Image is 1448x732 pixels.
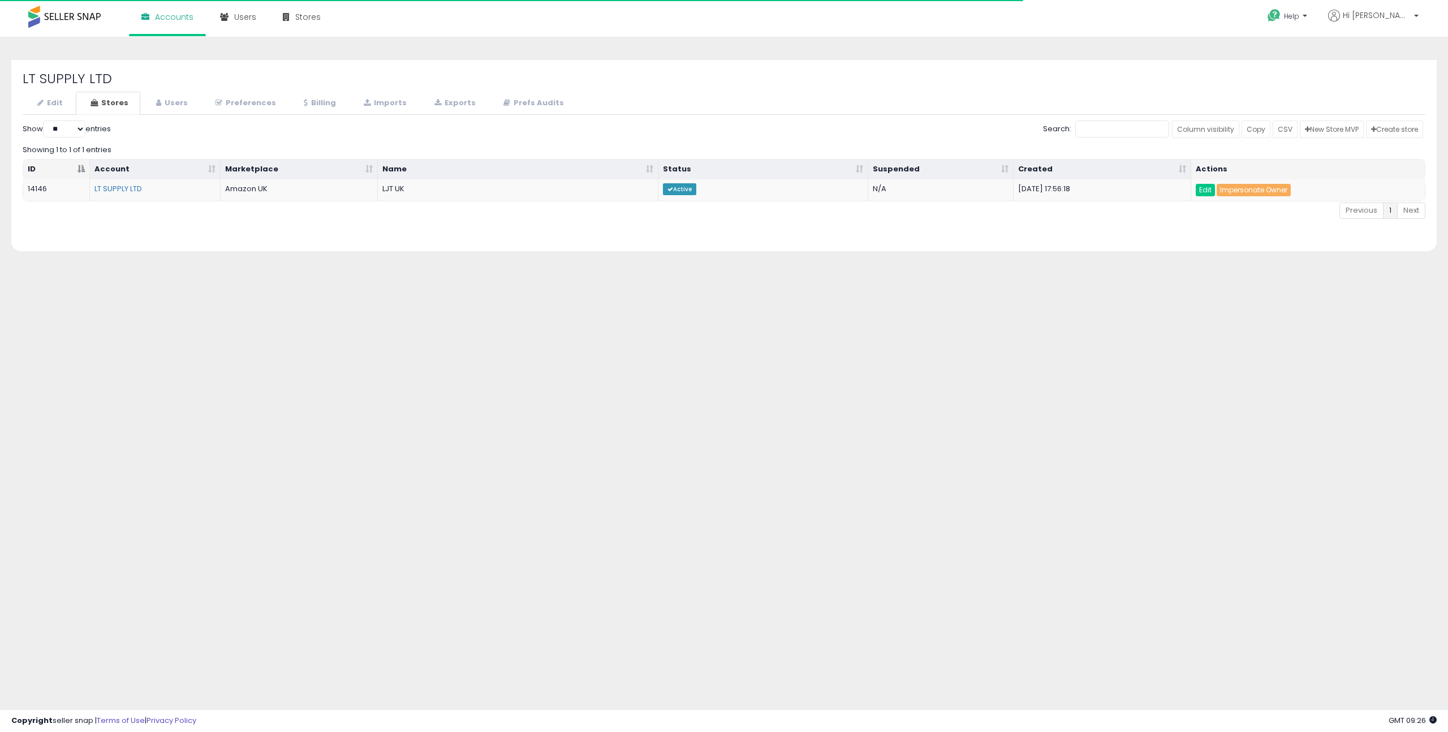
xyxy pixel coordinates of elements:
a: Imports [349,92,419,115]
a: Edit [1196,184,1215,196]
a: Prefs Audits [489,92,576,115]
span: Create store [1371,124,1418,134]
a: Previous [1339,203,1384,219]
a: Users [141,92,200,115]
a: Next [1397,203,1425,219]
label: Search: [1043,120,1169,137]
span: Users [234,11,256,23]
th: ID: activate to sort column descending [23,160,90,180]
span: CSV [1278,124,1292,134]
a: Edit [23,92,75,115]
a: 1 [1383,203,1398,219]
a: Stores [76,92,140,115]
span: Copy [1247,124,1265,134]
a: Impersonate Owner [1217,184,1291,196]
span: Help [1284,11,1299,21]
h2: LT SUPPLY LTD [23,71,1425,86]
span: New Store MVP [1305,124,1359,134]
td: Amazon UK [221,179,378,201]
span: Stores [295,11,321,23]
span: Active [663,183,696,195]
i: Get Help [1267,8,1281,23]
th: Account: activate to sort column ascending [90,160,221,180]
select: Showentries [43,120,85,137]
a: CSV [1273,120,1298,138]
a: Exports [420,92,488,115]
th: Marketplace: activate to sort column ascending [221,160,378,180]
span: Column visibility [1177,124,1234,134]
span: Hi [PERSON_NAME] [1343,10,1411,21]
a: Create store [1366,120,1423,138]
label: Show entries [23,120,111,137]
td: LJT UK [378,179,658,201]
a: Billing [289,92,348,115]
a: New Store MVP [1300,120,1364,138]
td: 14146 [23,179,90,201]
a: LT SUPPLY LTD [94,183,142,194]
a: Hi [PERSON_NAME] [1328,10,1419,35]
th: Suspended: activate to sort column ascending [868,160,1013,180]
td: N/A [868,179,1013,201]
a: Copy [1242,120,1270,138]
div: Showing 1 to 1 of 1 entries [23,140,1425,156]
th: Status: activate to sort column ascending [658,160,869,180]
span: Accounts [155,11,193,23]
a: Preferences [201,92,288,115]
a: Column visibility [1172,120,1239,138]
td: [DATE] 17:56:18 [1014,179,1192,201]
input: Search: [1075,120,1169,137]
th: Created: activate to sort column ascending [1014,160,1192,180]
th: Name: activate to sort column ascending [378,160,658,180]
th: Actions [1191,160,1425,180]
